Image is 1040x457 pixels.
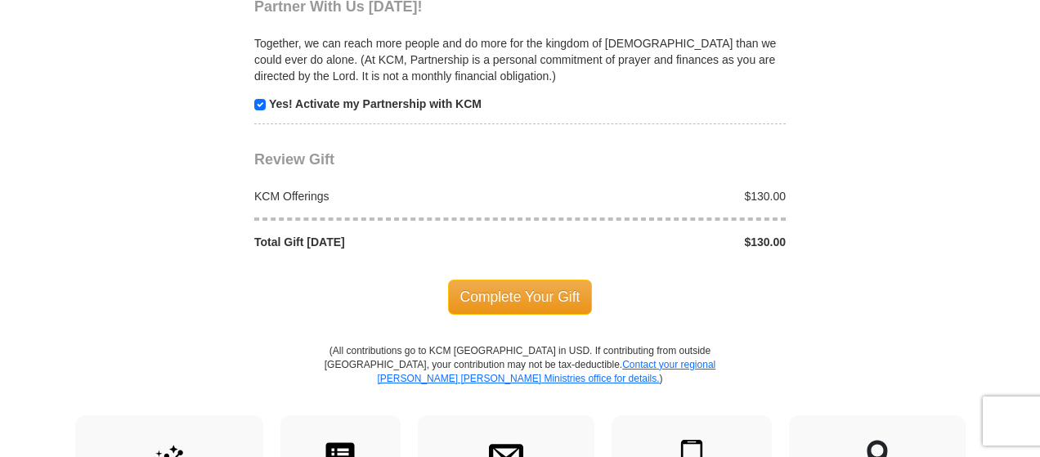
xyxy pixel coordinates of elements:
span: Review Gift [254,151,334,168]
span: Complete Your Gift [448,280,593,314]
a: Contact your regional [PERSON_NAME] [PERSON_NAME] Ministries office for details. [377,359,715,384]
strong: Yes! Activate my Partnership with KCM [269,97,482,110]
div: Total Gift [DATE] [246,234,521,250]
p: Together, we can reach more people and do more for the kingdom of [DEMOGRAPHIC_DATA] than we coul... [254,35,786,84]
p: (All contributions go to KCM [GEOGRAPHIC_DATA] in USD. If contributing from outside [GEOGRAPHIC_D... [324,344,716,415]
div: $130.00 [520,234,795,250]
div: $130.00 [520,188,795,204]
div: KCM Offerings [246,188,521,204]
